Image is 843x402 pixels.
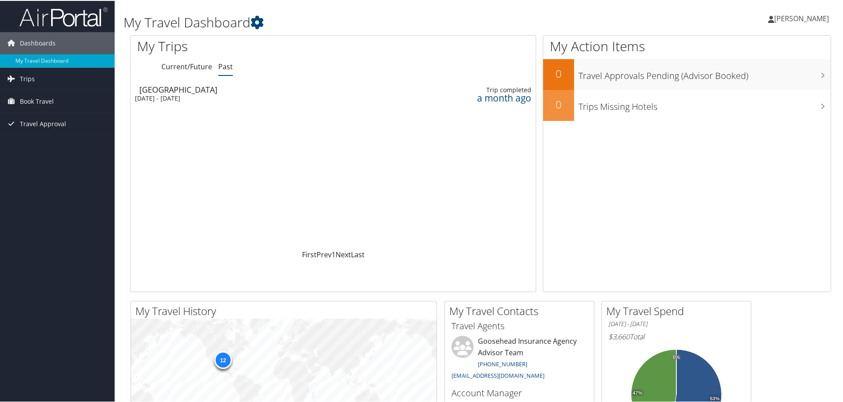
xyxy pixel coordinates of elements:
a: [PHONE_NUMBER] [478,359,527,367]
div: a month ago [431,93,532,101]
h2: My Travel History [135,303,436,318]
h1: My Travel Dashboard [123,12,600,31]
a: 0Travel Approvals Pending (Advisor Booked) [543,58,831,89]
a: [EMAIL_ADDRESS][DOMAIN_NAME] [451,371,545,379]
span: [PERSON_NAME] [774,13,829,23]
div: [GEOGRAPHIC_DATA] [139,85,382,93]
span: Dashboards [20,31,56,53]
a: Last [351,249,365,259]
div: 12 [214,350,232,368]
span: $3,660 [608,331,630,341]
a: Past [218,61,233,71]
h1: My Action Items [543,36,831,55]
h2: 0 [543,65,574,80]
a: 0Trips Missing Hotels [543,89,831,120]
h3: Travel Agents [451,319,587,331]
a: [PERSON_NAME] [768,4,838,31]
span: Travel Approval [20,112,66,134]
h3: Travel Approvals Pending (Advisor Booked) [578,64,831,81]
a: Current/Future [161,61,212,71]
a: 1 [332,249,336,259]
tspan: 47% [633,390,642,395]
a: Prev [317,249,332,259]
tspan: 53% [710,395,720,401]
li: Goosehead Insurance Agency Advisor Team [447,335,592,382]
tspan: 0% [673,354,680,359]
h6: [DATE] - [DATE] [608,319,744,327]
img: airportal-logo.png [19,6,108,26]
h3: Account Manager [451,386,587,398]
h6: Total [608,331,744,341]
a: Next [336,249,351,259]
div: [DATE] - [DATE] [135,94,378,101]
h2: My Travel Contacts [449,303,594,318]
div: Trip completed [431,85,532,93]
h3: Trips Missing Hotels [578,95,831,112]
a: First [302,249,317,259]
h2: My Travel Spend [606,303,751,318]
span: Trips [20,67,35,89]
h2: 0 [543,96,574,111]
h1: My Trips [137,36,360,55]
span: Book Travel [20,90,54,112]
